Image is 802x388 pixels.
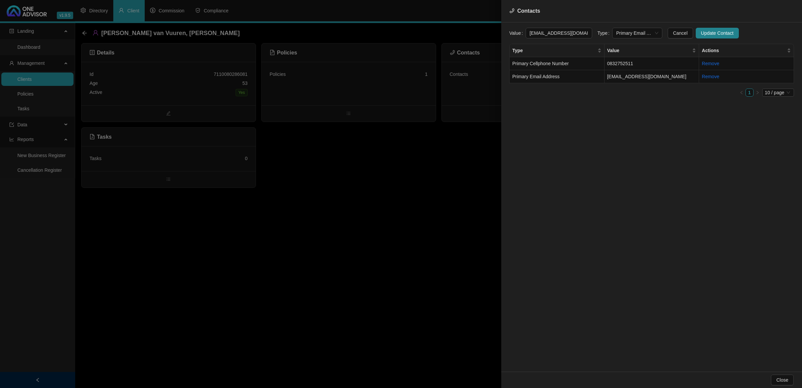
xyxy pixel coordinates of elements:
[509,8,515,13] span: phone
[510,44,605,57] th: Type
[702,47,786,54] span: Actions
[699,44,794,57] th: Actions
[756,91,760,95] span: right
[771,375,794,385] button: Close
[512,47,596,54] span: Type
[673,29,688,37] span: Cancel
[605,57,699,70] td: 0832752511
[762,89,794,97] div: Page Size
[517,8,540,14] span: Contacts
[754,89,762,97] li: Next Page
[746,89,753,96] a: 1
[738,89,746,97] li: Previous Page
[701,29,733,37] span: Update Contact
[696,28,739,38] button: Update Contact
[740,91,744,95] span: left
[509,28,526,38] label: Value
[754,89,762,97] button: right
[597,28,612,38] label: Type
[702,61,719,66] a: Remove
[738,89,746,97] button: left
[512,74,560,79] span: Primary Email Address
[776,376,788,384] span: Close
[746,89,754,97] li: 1
[605,70,699,83] td: [EMAIL_ADDRESS][DOMAIN_NAME]
[702,74,719,79] a: Remove
[607,47,691,54] span: Value
[616,28,658,38] span: Primary Email Address
[765,89,791,96] span: 10 / page
[512,61,569,66] span: Primary Cellphone Number
[668,28,693,38] button: Cancel
[605,44,699,57] th: Value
